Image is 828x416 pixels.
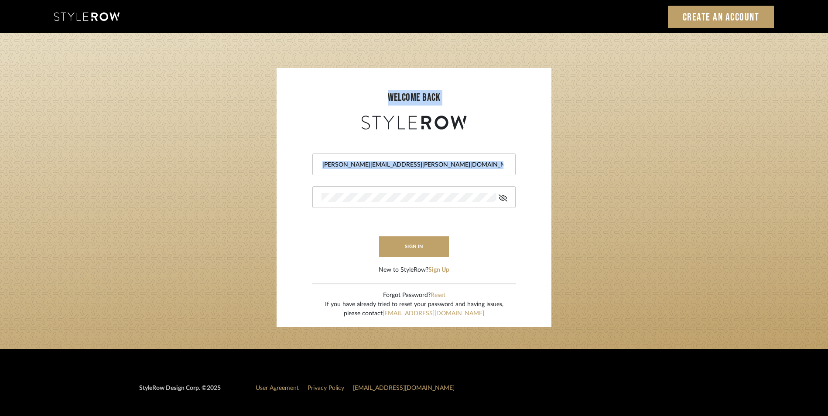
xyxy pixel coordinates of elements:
div: StyleRow Design Corp. ©2025 [139,384,221,400]
a: Privacy Policy [308,385,344,391]
a: User Agreement [256,385,299,391]
button: sign in [379,236,449,257]
input: Email Address [322,160,504,169]
button: Reset [431,291,445,300]
a: Create an Account [668,6,774,28]
a: [EMAIL_ADDRESS][DOMAIN_NAME] [353,385,455,391]
a: [EMAIL_ADDRESS][DOMAIN_NAME] [383,310,484,317]
button: Sign Up [428,266,449,275]
div: New to StyleRow? [379,266,449,275]
div: welcome back [285,90,543,106]
div: Forgot Password? [325,291,503,300]
div: If you have already tried to reset your password and having issues, please contact [325,300,503,318]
